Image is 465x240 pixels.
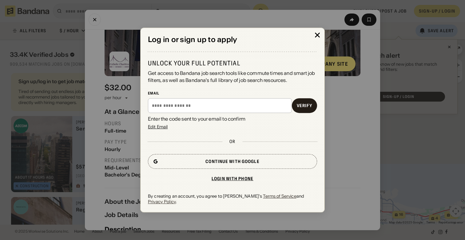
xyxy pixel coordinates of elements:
div: Continue with Google [205,159,259,164]
div: Enter the code sent to your email to confirm [148,115,317,122]
div: Edit Email [148,125,168,129]
a: Privacy Policy [148,199,176,205]
div: By creating an account, you agree to [PERSON_NAME]'s and . [148,193,317,204]
div: Login with phone [212,176,253,181]
div: Email [148,91,317,96]
div: or [229,139,235,144]
div: Verify [297,103,312,108]
div: Get access to Bandana job search tools like commute times and smart job filters, as well as Banda... [148,70,317,83]
a: Terms of Service [263,193,296,199]
div: Log in or sign up to apply [148,35,317,44]
div: Unlock your full potential [148,59,317,67]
